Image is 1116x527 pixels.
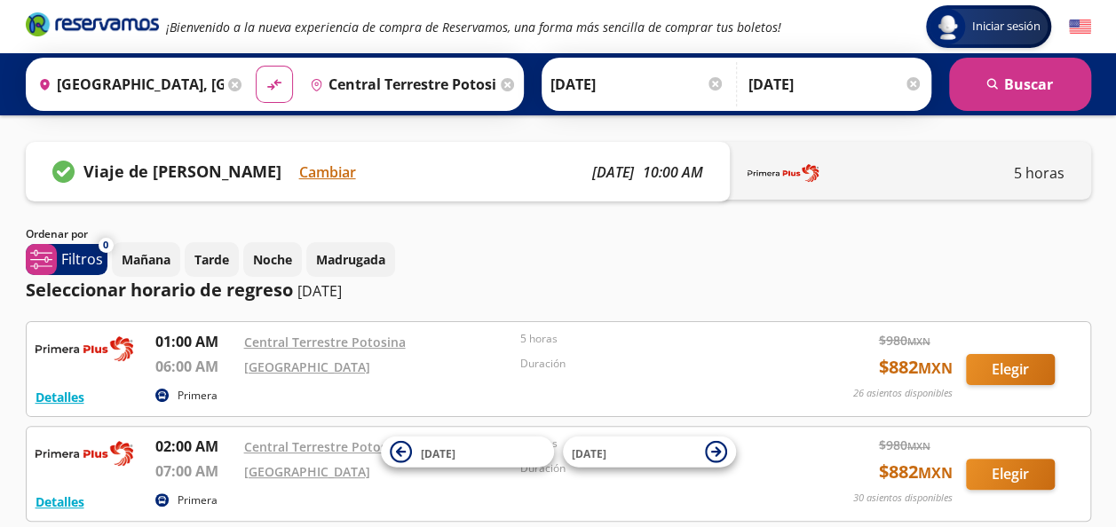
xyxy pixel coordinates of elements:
[966,459,1055,490] button: Elegir
[879,331,930,350] span: $ 980
[879,436,930,454] span: $ 980
[31,62,225,106] input: Buscar Origen
[112,242,180,277] button: Mañana
[36,331,133,366] img: RESERVAMOS
[306,242,395,277] button: Madrugada
[1069,16,1091,38] button: English
[907,334,930,348] small: MXN
[643,161,703,183] p: 10:00 AM
[879,459,953,485] span: $ 882
[194,250,229,269] p: Tarde
[244,334,406,350] a: Central Terrestre Potosina
[26,244,107,275] button: 0Filtros
[155,460,235,482] p: 07:00 AM
[244,438,406,455] a: Central Terrestre Potosina
[122,250,170,269] p: Mañana
[178,388,218,404] p: Primera
[26,11,159,43] a: Brand Logo
[178,492,218,508] p: Primera
[316,250,385,269] p: Madrugada
[155,436,235,457] p: 02:00 AM
[155,356,235,377] p: 06:00 AM
[879,354,953,381] span: $ 882
[26,277,293,303] p: Seleccionar horario de regreso
[592,161,634,183] p: [DATE]
[965,18,1048,35] span: Iniciar sesión
[563,437,736,468] button: [DATE]
[550,62,724,106] input: Elegir Fecha
[520,331,788,347] p: 5 horas
[748,62,922,106] input: Opcional
[918,358,953,378] small: MXN
[949,58,1091,111] button: Buscar
[26,226,88,242] p: Ordenar por
[299,161,356,183] button: Cambiar
[748,160,819,186] img: LINENAME
[155,331,235,352] p: 01:00 AM
[36,388,84,406] button: Detalles
[243,242,302,277] button: Noche
[61,248,103,270] p: Filtros
[520,460,788,476] p: Duración
[244,358,370,375] a: [GEOGRAPHIC_DATA]
[907,439,930,452] small: MXN
[421,445,455,460] span: [DATE]
[83,160,281,184] p: Viaje de [PERSON_NAME]
[966,354,1055,385] button: Elegir
[853,386,953,401] p: 26 asientos disponibles
[381,437,554,468] button: [DATE]
[166,19,781,35] em: ¡Bienvenido a la nueva experiencia de compra de Reservamos, una forma más sencilla de comprar tus...
[253,250,292,269] p: Noche
[918,463,953,483] small: MXN
[297,280,342,302] p: [DATE]
[36,492,84,511] button: Detalles
[36,436,133,471] img: RESERVAMOS
[103,238,108,253] span: 0
[520,356,788,372] p: Duración
[1014,162,1065,184] p: 5 horas
[853,491,953,506] p: 30 asientos disponibles
[185,242,239,277] button: Tarde
[303,62,496,106] input: Buscar Destino
[572,445,606,460] span: [DATE]
[244,463,370,480] a: [GEOGRAPHIC_DATA]
[26,11,159,37] i: Brand Logo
